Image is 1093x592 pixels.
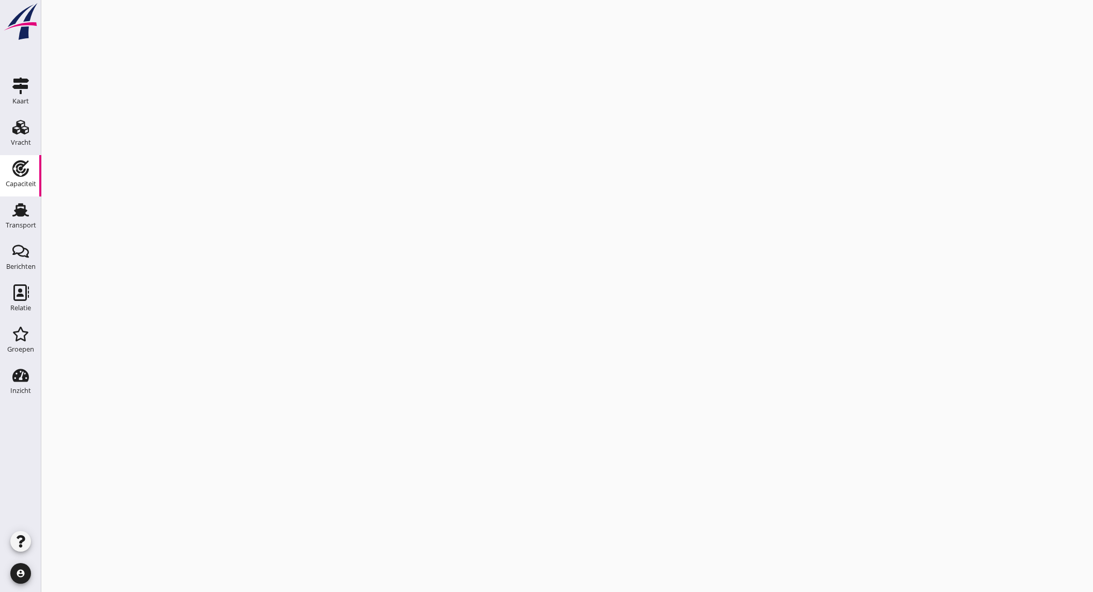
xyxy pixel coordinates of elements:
[10,563,31,584] i: account_circle
[6,222,36,229] div: Transport
[2,3,39,41] img: logo-small.a267ee39.svg
[10,387,31,394] div: Inzicht
[6,263,36,270] div: Berichten
[10,305,31,311] div: Relatie
[11,139,31,146] div: Vracht
[12,98,29,104] div: Kaart
[7,346,34,353] div: Groepen
[6,180,36,187] div: Capaciteit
